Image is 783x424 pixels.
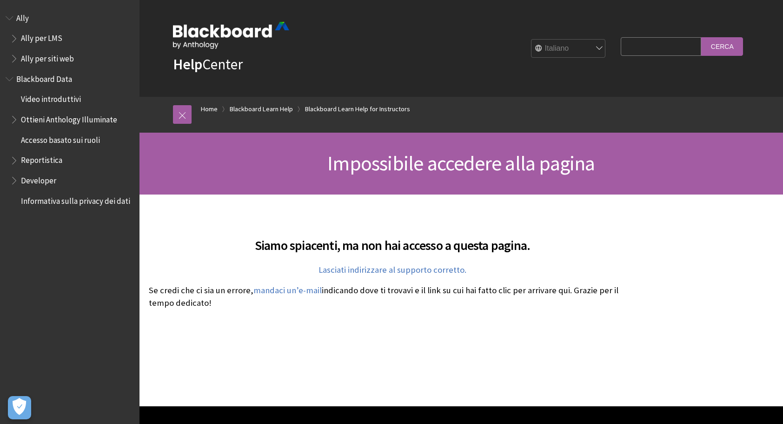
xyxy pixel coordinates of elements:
p: Se credi che ci sia un errore, indicando dove ti trovavi e il link su cui hai fatto clic per arri... [149,284,636,309]
nav: Book outline for Anthology Ally Help [6,10,134,67]
input: Cerca [701,37,743,55]
h2: Siamo spiacenti, ma non hai accesso a questa pagina. [149,224,636,255]
a: Lasciati indirizzare al supporto corretto. [319,264,466,276]
a: Home [201,103,218,115]
a: HelpCenter [173,55,243,74]
span: Reportistica [21,153,62,165]
a: mandaci un’e-mail [253,285,322,296]
span: Ally per LMS [21,31,62,43]
a: Blackboard Learn Help for Instructors [305,103,410,115]
span: Ally [16,10,29,23]
span: Ally per siti web [21,51,74,63]
nav: Book outline for Anthology Illuminate [6,71,134,209]
span: Video introduttivi [21,92,81,104]
a: Blackboard Learn Help [230,103,293,115]
span: Informativa sulla privacy dei dati [21,193,130,206]
span: Ottieni Anthology Illuminate [21,112,117,124]
select: Site Language Selector [531,40,606,58]
button: Apri preferenze [8,396,31,419]
img: Blackboard by Anthology [173,22,289,49]
strong: Help [173,55,202,74]
span: Developer [21,173,56,185]
span: Accesso basato sui ruoli [21,132,100,145]
span: Impossibile accedere alla pagina [327,150,595,176]
span: Blackboard Data [16,71,72,84]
